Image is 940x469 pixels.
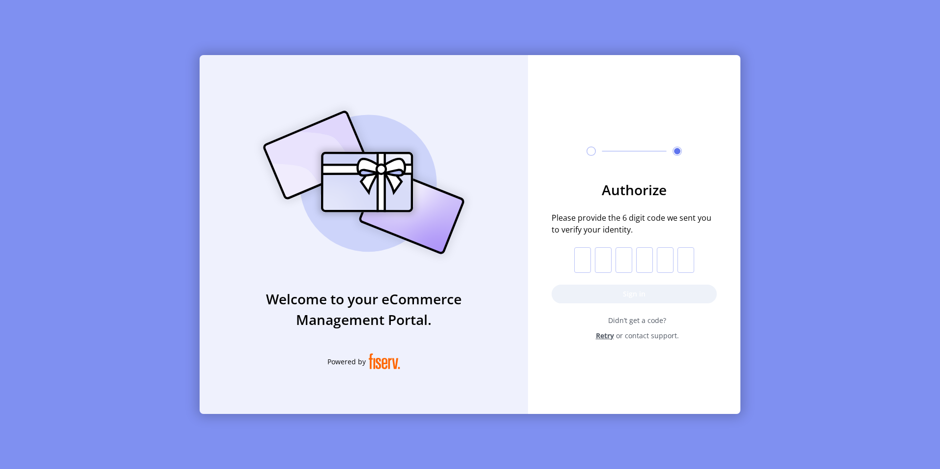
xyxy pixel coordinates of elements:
[248,100,479,265] img: card_Illustration.svg
[552,179,717,200] h3: Authorize
[552,212,717,235] span: Please provide the 6 digit code we sent you to verify your identity.
[327,356,366,367] span: Powered by
[558,315,717,325] span: Didn’t get a code?
[200,289,528,330] h3: Welcome to your eCommerce Management Portal.
[616,330,679,341] span: or contact support.
[596,330,614,341] span: Retry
